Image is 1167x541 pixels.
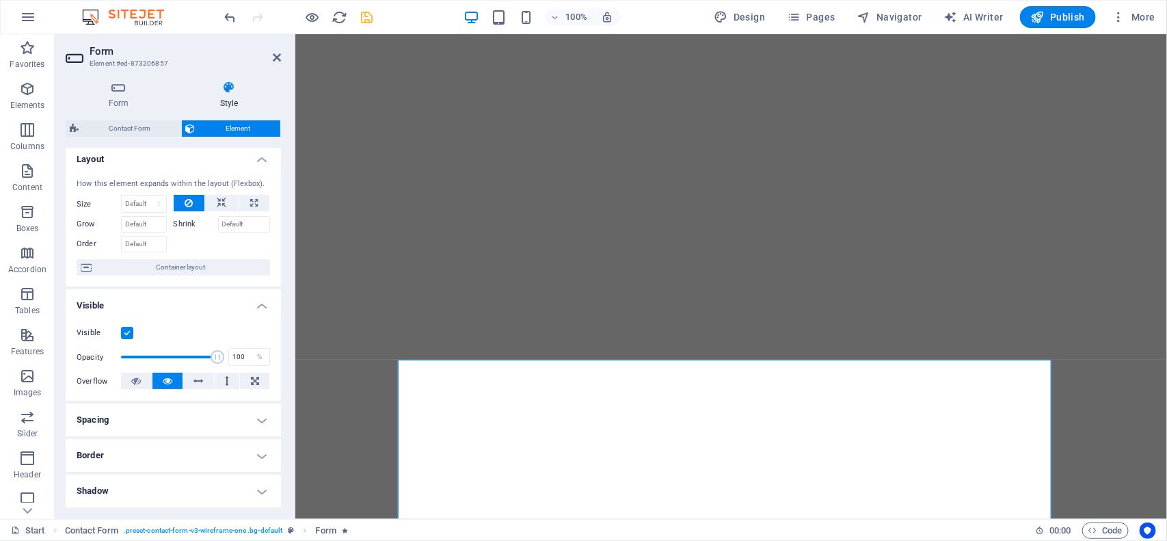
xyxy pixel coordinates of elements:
[66,289,281,314] h4: Visible
[79,9,181,25] img: Editor Logo
[316,523,336,539] span: Click to select. Double-click to edit
[77,179,270,190] div: How this element expands within the layout (Flexbox).
[10,100,45,111] p: Elements
[77,259,270,276] button: Container layout
[66,475,281,507] h4: Shadow
[66,120,181,137] button: Contact Form
[83,120,177,137] span: Contact Form
[77,373,121,390] label: Overflow
[12,182,42,193] p: Content
[359,9,375,25] button: save
[939,6,1009,28] button: AI Writer
[11,346,44,357] p: Features
[77,200,121,208] label: Size
[1088,523,1123,539] span: Code
[342,527,348,534] i: Element contains an animation
[1020,6,1096,28] button: Publish
[96,259,266,276] span: Container layout
[1107,6,1161,28] button: More
[781,6,840,28] button: Pages
[66,439,281,472] h4: Border
[11,523,45,539] a: Click to cancel selection. Double-click to open Pages
[332,9,348,25] button: reload
[121,236,167,252] input: Default
[65,523,348,539] nav: breadcrumb
[66,143,281,168] h4: Layout
[90,45,281,57] h2: Form
[714,10,766,24] span: Design
[709,6,771,28] button: Design
[124,523,283,539] span: . preset-contact-form-v3-wireframe-one .bg-default
[15,305,40,316] p: Tables
[787,10,835,24] span: Pages
[1031,10,1085,24] span: Publish
[177,81,281,109] h4: Style
[852,6,928,28] button: Navigator
[944,10,1004,24] span: AI Writer
[77,216,121,233] label: Grow
[8,264,46,275] p: Accordion
[200,120,277,137] span: Element
[1035,523,1071,539] h6: Session time
[222,9,239,25] button: undo
[14,387,42,398] p: Images
[174,216,218,233] label: Shrink
[65,523,118,539] span: Contact Form
[1140,523,1156,539] button: Usercentrics
[66,81,177,109] h4: Form
[218,216,271,233] input: Default
[250,349,269,365] div: %
[545,9,593,25] button: 100%
[182,120,281,137] button: Element
[1059,525,1061,536] span: :
[17,428,38,439] p: Slider
[1112,10,1155,24] span: More
[288,527,294,534] i: This element is a customizable preset
[10,59,44,70] p: Favorites
[77,325,121,341] label: Visible
[10,141,44,152] p: Columns
[360,10,375,25] i: Save (Ctrl+S)
[16,223,39,234] p: Boxes
[857,10,922,24] span: Navigator
[565,9,587,25] h6: 100%
[77,236,121,252] label: Order
[601,11,613,23] i: On resize automatically adjust zoom level to fit chosen device.
[14,469,41,480] p: Header
[66,404,281,436] h4: Spacing
[223,10,239,25] i: Undo: Change animation (Ctrl+Z)
[90,57,254,70] h3: Element #ed-873206857
[1082,523,1129,539] button: Code
[1049,523,1071,539] span: 00 00
[77,354,121,361] label: Opacity
[121,216,167,233] input: Default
